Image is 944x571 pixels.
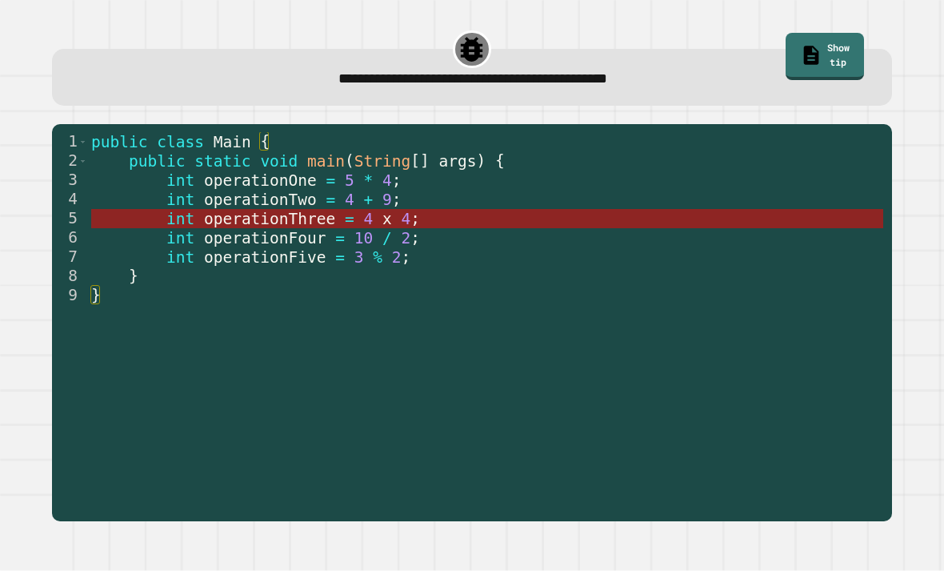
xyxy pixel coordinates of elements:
span: static [195,152,251,171]
div: 7 [52,247,88,267]
span: = [336,248,346,267]
span: 5 [345,171,354,190]
span: main [307,152,345,171]
span: = [326,171,336,190]
span: int [166,171,194,190]
div: 1 [52,132,88,151]
span: 2 [402,229,411,247]
span: 4 [364,210,374,228]
span: operationOne [204,171,317,190]
div: 9 [52,286,88,305]
span: x [382,210,392,228]
span: 4 [382,171,392,190]
span: % [374,248,383,267]
span: int [166,191,194,209]
span: public [129,152,185,171]
span: 9 [382,191,392,209]
span: int [166,210,194,228]
span: = [345,210,354,228]
div: 2 [52,151,88,171]
span: 4 [402,210,411,228]
span: String [354,152,410,171]
div: 4 [52,190,88,209]
span: 4 [345,191,354,209]
span: + [364,191,374,209]
span: 2 [392,248,402,267]
a: Show tip [786,33,863,79]
span: void [261,152,298,171]
span: 3 [354,248,364,267]
span: class [158,133,205,151]
span: Toggle code folding, rows 1 through 9 [78,132,87,151]
span: Main [214,133,251,151]
span: = [336,229,346,247]
div: 5 [52,209,88,228]
div: 6 [52,228,88,247]
div: 8 [52,267,88,286]
span: args [439,152,477,171]
span: int [166,248,194,267]
span: / [382,229,392,247]
span: 10 [354,229,373,247]
span: Toggle code folding, rows 2 through 8 [78,151,87,171]
span: operationFive [204,248,326,267]
span: int [166,229,194,247]
span: operationTwo [204,191,317,209]
span: operationThree [204,210,335,228]
span: public [91,133,147,151]
span: = [326,191,336,209]
span: operationFour [204,229,326,247]
div: 3 [52,171,88,190]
